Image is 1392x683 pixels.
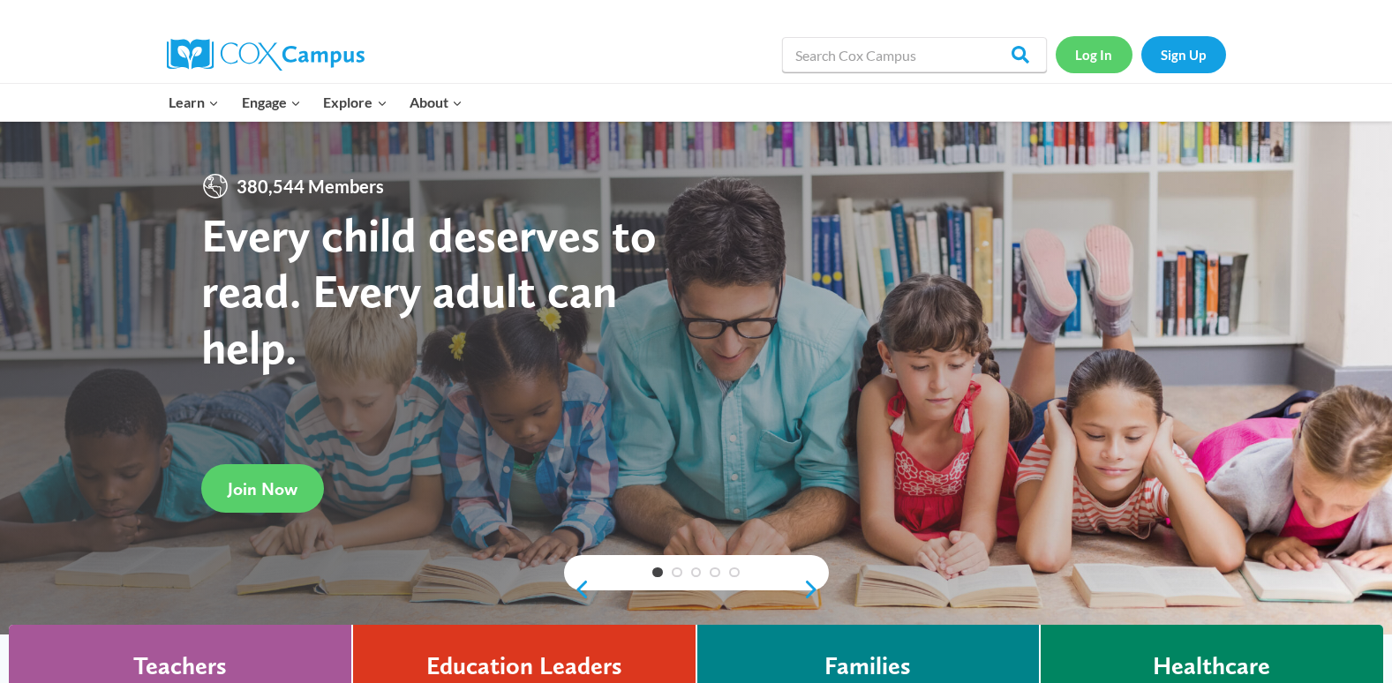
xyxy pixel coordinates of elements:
[1141,36,1226,72] a: Sign Up
[133,651,227,681] h4: Teachers
[564,579,591,600] a: previous
[201,206,657,375] strong: Every child deserves to read. Every adult can help.
[564,572,829,607] div: content slider buttons
[228,478,297,499] span: Join Now
[1056,36,1226,72] nav: Secondary Navigation
[729,567,740,578] a: 5
[158,84,231,121] button: Child menu of Learn
[802,579,829,600] a: next
[710,567,720,578] a: 4
[229,172,391,200] span: 380,544 Members
[158,84,474,121] nav: Primary Navigation
[652,567,663,578] a: 1
[230,84,312,121] button: Child menu of Engage
[691,567,702,578] a: 3
[1056,36,1132,72] a: Log In
[782,37,1047,72] input: Search Cox Campus
[1153,651,1270,681] h4: Healthcare
[167,39,365,71] img: Cox Campus
[672,567,682,578] a: 2
[426,651,622,681] h4: Education Leaders
[312,84,399,121] button: Child menu of Explore
[824,651,911,681] h4: Families
[398,84,474,121] button: Child menu of About
[201,464,324,513] a: Join Now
